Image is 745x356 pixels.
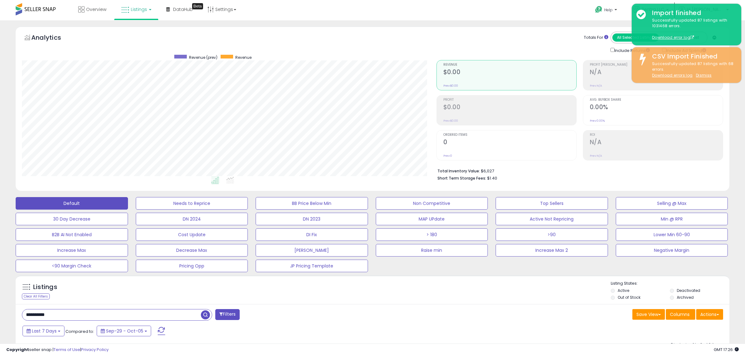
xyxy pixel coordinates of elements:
[376,228,488,241] button: > 180
[81,347,109,353] a: Privacy Policy
[136,260,248,272] button: Pricing Opp
[16,213,128,225] button: 30 Day Decrease
[65,328,94,334] span: Compared to:
[714,347,739,353] span: 2025-10-13 17:26 GMT
[256,197,368,210] button: BB Price Below Min
[595,6,603,13] i: Get Help
[696,73,712,78] u: Dismiss
[677,295,694,300] label: Archived
[189,55,217,60] span: Revenue (prev)
[443,98,576,102] span: Profit
[590,84,602,88] small: Prev: N/A
[612,33,659,42] button: All Selected Listings
[632,309,665,320] button: Save View
[590,63,723,67] span: Profit [PERSON_NAME]
[611,281,729,287] p: Listing States:
[32,328,57,334] span: Last 7 Days
[33,283,57,292] h5: Listings
[86,6,106,13] span: Overview
[256,260,368,272] button: JP Pricing Template
[604,7,613,13] span: Help
[16,260,128,272] button: <90 Margin Check
[647,18,737,41] div: Successfully updated 87 listings with 1031468 errors.
[616,244,728,257] button: Negative Margin
[666,309,695,320] button: Columns
[235,55,252,60] span: Revenue
[256,213,368,225] button: DN 2023
[376,213,488,225] button: MAP UPdate
[106,328,143,334] span: Sep-29 - Oct-05
[256,244,368,257] button: [PERSON_NAME]
[443,63,576,67] span: Revenue
[136,244,248,257] button: Decrease Max
[376,244,488,257] button: Raise min
[496,213,608,225] button: Active Not Repricing
[437,168,480,174] b: Total Inventory Value:
[256,228,368,241] button: DI Fix
[173,6,193,13] span: DataHub
[443,69,576,77] h2: $0.00
[16,244,128,257] button: Increase Max
[443,133,576,137] span: Ordered Items
[496,244,608,257] button: Increase Max 2
[696,309,723,320] button: Actions
[31,33,73,43] h5: Analytics
[590,1,623,20] a: Help
[131,6,147,13] span: Listings
[616,228,728,241] button: Lower Min 60-90
[647,61,737,79] div: Successfully updated 87 listings with 68 errors.
[376,197,488,210] button: Non Competitive
[215,309,240,320] button: Filters
[437,167,718,174] li: $6,027
[496,228,608,241] button: >90
[443,84,458,88] small: Prev: $0.00
[671,342,723,348] div: Displaying 1 to 2 of 2 items
[97,326,151,336] button: Sep-29 - Oct-05
[6,347,29,353] strong: Copyright
[606,47,657,54] div: Include Returns
[192,3,203,9] div: Tooltip anchor
[22,293,50,299] div: Clear All Filters
[590,104,723,112] h2: 0.00%
[6,347,109,353] div: seller snap | |
[443,104,576,112] h2: $0.00
[590,133,723,137] span: ROI
[590,98,723,102] span: Avg. Buybox Share
[618,295,640,300] label: Out of Stock
[487,175,497,181] span: $1.40
[616,213,728,225] button: Min @ RPR
[590,139,723,147] h2: N/A
[136,213,248,225] button: DN 2024
[670,311,690,318] span: Columns
[647,8,737,18] div: Import finished
[443,139,576,147] h2: 0
[652,73,692,78] a: Download errors log
[443,154,452,158] small: Prev: 0
[496,197,608,210] button: Top Sellers
[54,347,80,353] a: Terms of Use
[437,175,486,181] b: Short Term Storage Fees:
[677,288,700,293] label: Deactivated
[443,119,458,123] small: Prev: $0.00
[657,47,716,54] div: Include Ad Spend
[584,35,608,41] div: Totals For
[616,197,728,210] button: Selling @ Max
[136,228,248,241] button: Cost Update
[590,69,723,77] h2: N/A
[647,52,737,61] div: CSV Import Finished
[652,35,694,40] a: Download error log
[136,197,248,210] button: Needs to Reprice
[618,288,629,293] label: Active
[23,326,64,336] button: Last 7 Days
[16,228,128,241] button: B2B AI Not Enabled
[16,197,128,210] button: Default
[590,154,602,158] small: Prev: N/A
[590,119,605,123] small: Prev: 0.00%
